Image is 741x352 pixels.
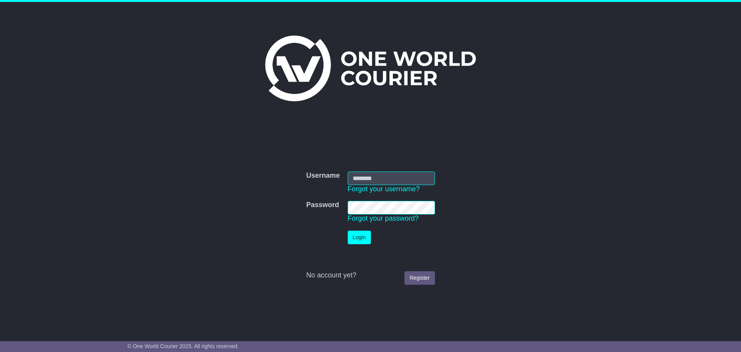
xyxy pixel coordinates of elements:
img: One World [265,36,476,101]
button: Login [348,231,371,244]
a: Forgot your password? [348,214,419,222]
div: No account yet? [306,271,435,280]
label: Password [306,201,339,209]
label: Username [306,172,340,180]
span: © One World Courier 2025. All rights reserved. [127,343,239,349]
a: Forgot your username? [348,185,420,193]
a: Register [404,271,435,285]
